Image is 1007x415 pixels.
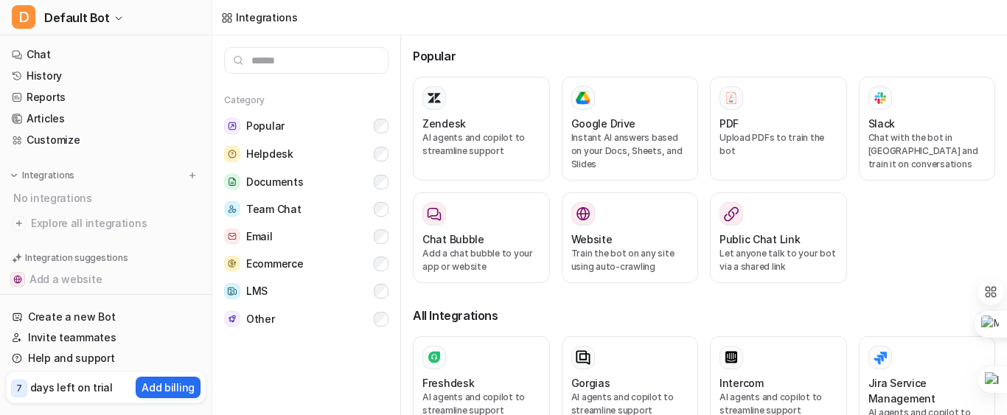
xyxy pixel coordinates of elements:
[576,91,590,105] img: Google Drive
[6,108,206,129] a: Articles
[562,192,699,283] button: WebsiteWebsiteTrain the bot on any site using auto-crawling
[224,118,240,134] img: Popular
[12,216,27,231] img: explore all integrations
[859,77,996,181] button: SlackSlackChat with the bot in [GEOGRAPHIC_DATA] and train it on conversations
[25,251,128,265] p: Integration suggestions
[6,268,206,291] button: Add a websiteAdd a website
[246,257,303,271] span: Ecommerce
[6,327,206,348] a: Invite teammates
[6,44,206,65] a: Chat
[224,223,388,250] button: EmailEmail
[224,195,388,223] button: Team ChatTeam Chat
[246,202,301,217] span: Team Chat
[562,77,699,181] button: Google DriveGoogle DriveInstant AI answers based on your Docs, Sheets, and Slides
[571,247,689,273] p: Train the bot on any site using auto-crawling
[224,283,240,299] img: LMS
[224,94,388,106] h5: Category
[224,168,388,195] button: DocumentsDocuments
[571,116,636,131] h3: Google Drive
[6,130,206,150] a: Customize
[22,170,74,181] p: Integrations
[12,5,35,29] span: D
[422,375,474,391] h3: Freshdesk
[13,275,22,284] img: Add a website
[246,175,303,189] span: Documents
[224,229,240,244] img: Email
[6,168,79,183] button: Integrations
[576,206,590,221] img: Website
[224,112,388,140] button: PopularPopular
[30,380,113,395] p: days left on trial
[719,375,764,391] h3: Intercom
[422,231,484,247] h3: Chat Bubble
[6,291,206,315] button: Add a PDF
[136,377,201,398] button: Add billing
[719,116,739,131] h3: PDF
[719,231,801,247] h3: Public Chat Link
[246,312,275,327] span: Other
[868,131,986,171] p: Chat with the bot in [GEOGRAPHIC_DATA] and train it on conversations
[224,174,240,189] img: Documents
[44,7,110,28] span: Default Bot
[6,348,206,369] a: Help and support
[246,284,268,299] span: LMS
[6,213,206,234] a: Explore all integrations
[571,131,689,171] p: Instant AI answers based on your Docs, Sheets, and Slides
[9,186,206,210] div: No integrations
[868,116,896,131] h3: Slack
[224,305,388,332] button: OtherOther
[187,170,198,181] img: menu_add.svg
[413,47,995,65] h3: Popular
[246,229,273,244] span: Email
[246,119,285,133] span: Popular
[221,10,298,25] a: Integrations
[868,375,986,406] h3: Jira Service Management
[710,77,847,181] button: PDFPDFUpload PDFs to train the bot
[413,307,995,324] h3: All Integrations
[224,311,240,327] img: Other
[719,247,837,273] p: Let anyone talk to your bot via a shared link
[422,131,540,158] p: AI agents and copilot to streamline support
[6,87,206,108] a: Reports
[142,380,195,395] p: Add billing
[422,247,540,273] p: Add a chat bubble to your app or website
[571,231,613,247] h3: Website
[6,66,206,86] a: History
[236,10,298,25] div: Integrations
[413,77,550,181] button: ZendeskAI agents and copilot to streamline support
[413,192,550,283] button: Chat BubbleAdd a chat bubble to your app or website
[224,256,240,271] img: Ecommerce
[9,170,19,181] img: expand menu
[224,201,240,217] img: Team Chat
[710,192,847,283] button: Public Chat LinkLet anyone talk to your bot via a shared link
[246,147,293,161] span: Helpdesk
[724,91,739,105] img: PDF
[422,116,466,131] h3: Zendesk
[16,382,22,395] p: 7
[31,212,200,235] span: Explore all integrations
[571,375,610,391] h3: Gorgias
[224,140,388,168] button: HelpdeskHelpdesk
[6,307,206,327] a: Create a new Bot
[224,146,240,162] img: Helpdesk
[873,89,888,106] img: Slack
[224,277,388,305] button: LMSLMS
[719,131,837,158] p: Upload PDFs to train the bot
[224,250,388,277] button: EcommerceEcommerce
